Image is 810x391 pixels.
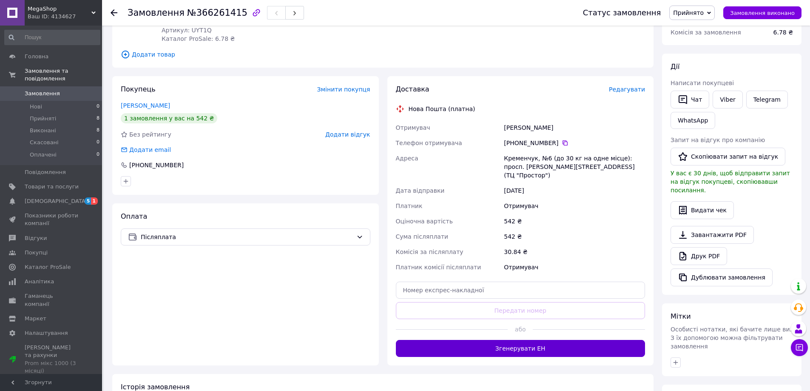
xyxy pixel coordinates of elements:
div: Ваш ID: 4134627 [28,13,102,20]
span: 0 [97,151,99,159]
span: Історія замовлення [121,383,190,391]
span: Комісія за замовлення [671,29,741,36]
div: [PHONE_NUMBER] [504,139,645,147]
span: Маркет [25,315,46,323]
div: [PERSON_NAME] [502,120,647,135]
button: Чат з покупцем [791,339,808,356]
span: 8 [97,115,99,123]
span: Нові [30,103,42,111]
span: [PERSON_NAME] та рахунки [25,344,79,375]
span: або [508,325,533,334]
span: Прийняті [30,115,56,123]
span: Головна [25,53,48,60]
span: Редагувати [609,86,645,93]
span: Змінити покупця [317,86,370,93]
div: Додати email [120,146,172,154]
span: Каталог ProSale [25,263,71,271]
span: Замовлення та повідомлення [25,67,102,83]
span: 0 [97,103,99,111]
a: Telegram [746,91,788,108]
span: Адреса [396,155,418,162]
a: Viber [713,91,742,108]
div: Повернутися назад [111,9,117,17]
span: Покупці [25,249,48,257]
span: Показники роботи компанії [25,212,79,227]
button: Видати чек [671,201,734,219]
button: Чат [671,91,709,108]
span: Післяплата [141,232,353,242]
span: Доставка [396,85,429,93]
span: Додати відгук [325,131,370,138]
span: Дата відправки [396,187,445,194]
div: Кременчук, №6 (до 30 кг на одне місце): просп. [PERSON_NAME][STREET_ADDRESS] (ТЦ "Простор") [502,151,647,183]
span: Виконані [30,127,56,134]
span: Комісія за післяплату [396,248,463,255]
span: 6.78 ₴ [773,29,793,36]
span: Написати покупцеві [671,80,734,86]
span: Повідомлення [25,168,66,176]
span: Налаштування [25,329,68,337]
div: 1 замовлення у вас на 542 ₴ [121,113,217,123]
span: Оціночна вартість [396,218,453,225]
span: №366261415 [187,8,247,18]
span: Платник комісії післяплати [396,264,481,271]
button: Скопіювати запит на відгук [671,148,785,166]
div: Отримувач [502,198,647,214]
span: Оплата [121,212,147,220]
div: 30.84 ₴ [502,244,647,260]
span: 1 [91,197,98,205]
div: Статус замовлення [583,9,661,17]
span: 5 [85,197,91,205]
span: Відгуки [25,234,47,242]
a: WhatsApp [671,112,715,129]
div: Prom мікс 1000 (3 місяці) [25,360,79,375]
div: 542 ₴ [502,229,647,244]
div: Отримувач [502,260,647,275]
span: Покупець [121,85,156,93]
span: [DEMOGRAPHIC_DATA] [25,197,88,205]
div: [PHONE_NUMBER] [128,161,185,169]
span: Товари та послуги [25,183,79,191]
span: Отримувач [396,124,430,131]
input: Номер експрес-накладної [396,282,645,299]
a: [PERSON_NAME] [121,102,170,109]
div: 542 ₴ [502,214,647,229]
span: Каталог ProSale: 6.78 ₴ [162,35,235,42]
span: Платник [396,203,423,209]
span: Гаманець компанії [25,292,79,308]
span: Замовлення виконано [730,10,795,16]
div: Додати email [128,146,172,154]
span: Артикул: UYT1Q [162,27,212,34]
a: Завантажити PDF [671,226,754,244]
a: Друк PDF [671,247,727,265]
span: Додати товар [121,50,645,59]
span: MegaShop [28,5,91,13]
span: 0 [97,139,99,146]
span: Скасовані [30,139,59,146]
span: Замовлення [128,8,185,18]
div: Нова Пошта (платна) [406,105,477,113]
input: Пошук [4,30,100,45]
span: У вас є 30 днів, щоб відправити запит на відгук покупцеві, скопіювавши посилання. [671,170,790,194]
button: Дублювати замовлення [671,268,773,286]
span: Запит на відгук про компанію [671,137,765,143]
div: [DATE] [502,183,647,198]
span: Дії [671,63,679,71]
span: Прийнято [673,9,704,16]
span: Особисті нотатки, які бачите лише ви. З їх допомогою можна фільтрувати замовлення [671,326,792,350]
span: Мітки [671,312,691,320]
span: Аналітика [25,278,54,285]
button: Згенерувати ЕН [396,340,645,357]
span: 8 [97,127,99,134]
span: Телефон отримувача [396,140,462,146]
span: Сума післяплати [396,233,449,240]
span: Замовлення [25,90,60,97]
span: Без рейтингу [129,131,171,138]
button: Замовлення виконано [723,6,801,19]
span: Оплачені [30,151,57,159]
